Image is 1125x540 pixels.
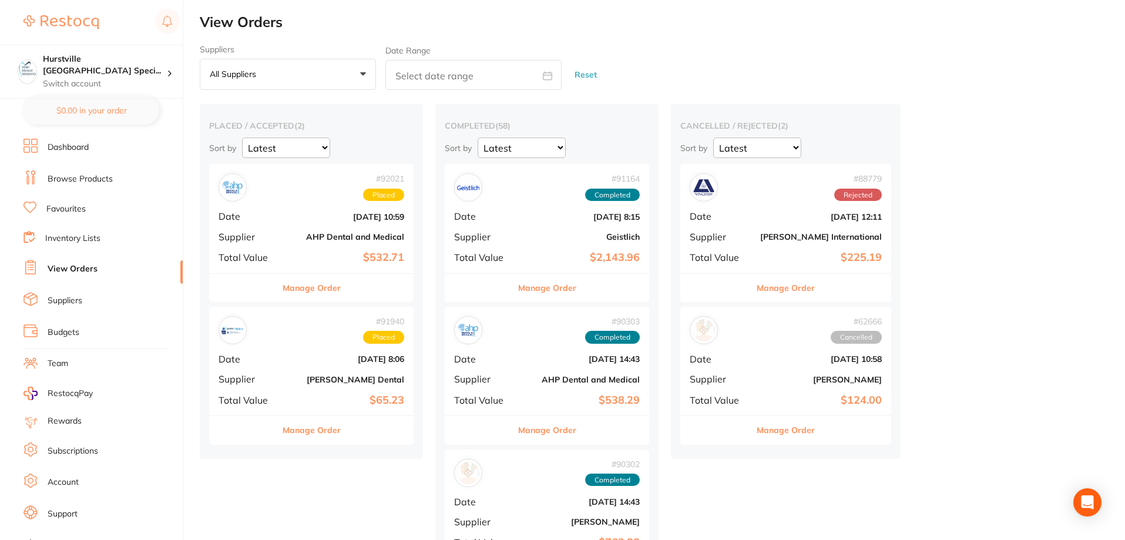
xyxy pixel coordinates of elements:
[219,374,277,384] span: Supplier
[48,142,89,153] a: Dashboard
[385,60,562,90] input: Select date range
[690,374,751,384] span: Supplier
[760,232,882,242] b: [PERSON_NAME] International
[457,462,479,484] img: Henry Schein Halas
[585,331,640,344] span: Completed
[518,416,576,444] button: Manage Order
[221,176,244,199] img: AHP Dental and Medical
[219,395,277,405] span: Total Value
[690,211,751,222] span: Date
[43,78,167,90] p: Switch account
[48,327,79,338] a: Budgets
[571,59,600,90] button: Reset
[219,252,277,263] span: Total Value
[209,143,236,153] p: Sort by
[585,317,640,326] span: # 90303
[680,143,707,153] p: Sort by
[693,176,715,199] img: Livingstone International
[834,174,882,183] span: # 88779
[454,211,513,222] span: Date
[831,331,882,344] span: Cancelled
[200,59,376,90] button: All suppliers
[831,317,882,326] span: # 62666
[760,394,882,407] b: $124.00
[209,307,414,445] div: Erskine Dental#91940PlacedDate[DATE] 8:06Supplier[PERSON_NAME] DentalTotal Value$65.23Manage Order
[48,388,93,400] span: RestocqPay
[221,319,244,341] img: Erskine Dental
[200,45,376,54] label: Suppliers
[23,9,99,36] a: Restocq Logo
[45,233,100,244] a: Inventory Lists
[457,319,479,341] img: AHP Dental and Medical
[522,375,640,384] b: AHP Dental and Medical
[219,354,277,364] span: Date
[287,232,404,242] b: AHP Dental and Medical
[48,445,98,457] a: Subscriptions
[363,174,404,183] span: # 92021
[834,189,882,202] span: Rejected
[585,459,640,469] span: # 90302
[693,319,715,341] img: Henry Schein Halas
[219,211,277,222] span: Date
[23,96,159,125] button: $0.00 in your order
[363,317,404,326] span: # 91940
[454,232,513,242] span: Supplier
[43,53,167,76] h4: Hurstville Sydney Specialist Periodontics
[522,394,640,407] b: $538.29
[522,251,640,264] b: $2,143.96
[760,212,882,222] b: [DATE] 12:11
[760,375,882,384] b: [PERSON_NAME]
[48,173,113,185] a: Browse Products
[23,387,38,400] img: RestocqPay
[445,120,649,131] h2: completed ( 58 )
[757,274,815,302] button: Manage Order
[522,517,640,526] b: [PERSON_NAME]
[454,395,513,405] span: Total Value
[283,274,341,302] button: Manage Order
[522,212,640,222] b: [DATE] 8:15
[690,354,751,364] span: Date
[283,416,341,444] button: Manage Order
[48,415,82,427] a: Rewards
[287,375,404,384] b: [PERSON_NAME] Dental
[209,120,414,131] h2: placed / accepted ( 2 )
[46,203,86,215] a: Favourites
[385,46,431,55] label: Date Range
[445,143,472,153] p: Sort by
[760,354,882,364] b: [DATE] 10:58
[287,354,404,364] b: [DATE] 8:06
[1073,488,1102,516] div: Open Intercom Messenger
[48,508,78,520] a: Support
[209,164,414,302] div: AHP Dental and Medical#92021PlacedDate[DATE] 10:59SupplierAHP Dental and MedicalTotal Value$532.7...
[454,516,513,527] span: Supplier
[287,212,404,222] b: [DATE] 10:59
[690,395,751,405] span: Total Value
[522,497,640,507] b: [DATE] 14:43
[48,263,98,275] a: View Orders
[23,15,99,29] img: Restocq Logo
[522,232,640,242] b: Geistlich
[522,354,640,364] b: [DATE] 14:43
[363,189,404,202] span: Placed
[680,120,891,131] h2: cancelled / rejected ( 2 )
[287,251,404,264] b: $532.71
[454,252,513,263] span: Total Value
[23,387,93,400] a: RestocqPay
[760,251,882,264] b: $225.19
[585,189,640,202] span: Completed
[690,232,751,242] span: Supplier
[219,232,277,242] span: Supplier
[585,174,640,183] span: # 91164
[210,69,261,79] p: All suppliers
[200,14,1125,31] h2: View Orders
[518,274,576,302] button: Manage Order
[457,176,479,199] img: Geistlich
[454,374,513,384] span: Supplier
[48,358,68,370] a: Team
[363,331,404,344] span: Placed
[454,354,513,364] span: Date
[48,295,82,307] a: Suppliers
[18,60,36,78] img: Hurstville Sydney Specialist Periodontics
[585,474,640,487] span: Completed
[757,416,815,444] button: Manage Order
